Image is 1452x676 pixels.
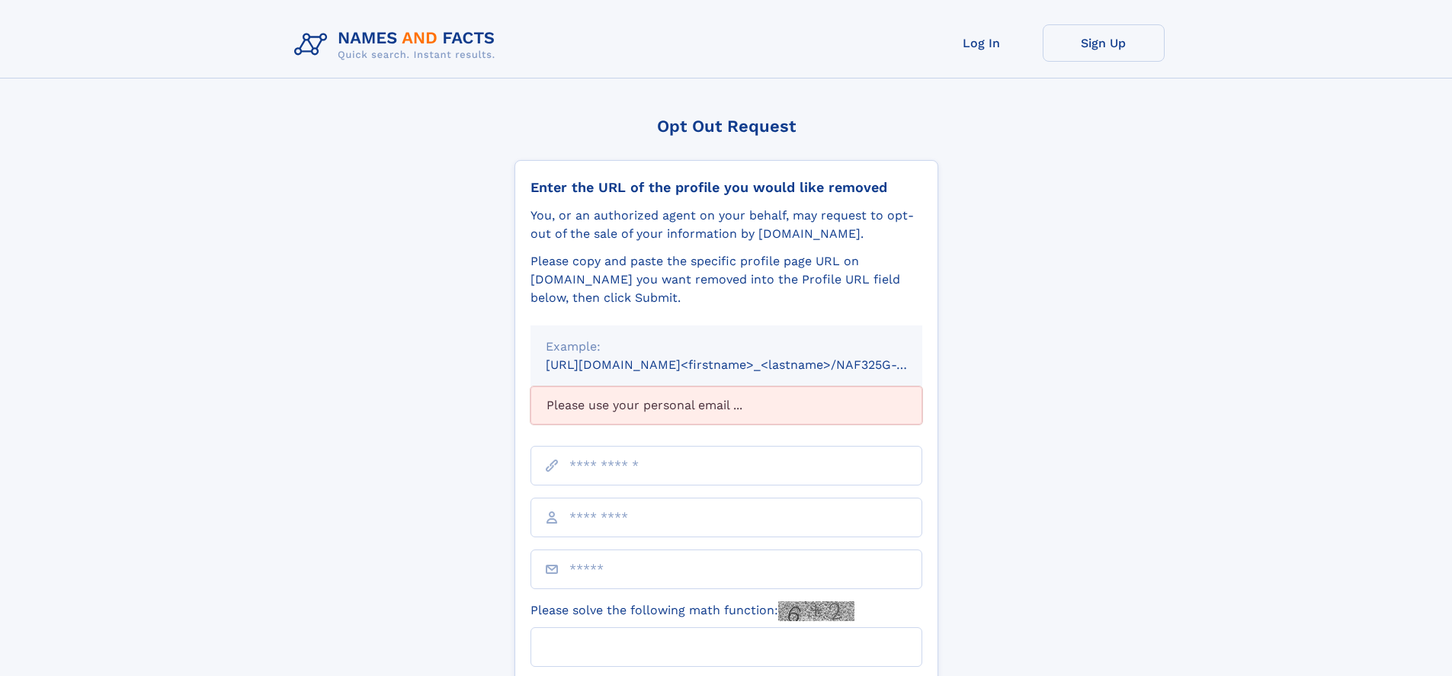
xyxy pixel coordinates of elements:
small: [URL][DOMAIN_NAME]<firstname>_<lastname>/NAF325G-xxxxxxxx [546,357,951,372]
img: Logo Names and Facts [288,24,508,66]
label: Please solve the following math function: [530,601,854,621]
div: Example: [546,338,907,356]
div: Opt Out Request [514,117,938,136]
a: Sign Up [1043,24,1165,62]
div: Enter the URL of the profile you would like removed [530,179,922,196]
div: You, or an authorized agent on your behalf, may request to opt-out of the sale of your informatio... [530,207,922,243]
div: Please copy and paste the specific profile page URL on [DOMAIN_NAME] you want removed into the Pr... [530,252,922,307]
a: Log In [921,24,1043,62]
div: Please use your personal email ... [530,386,922,425]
